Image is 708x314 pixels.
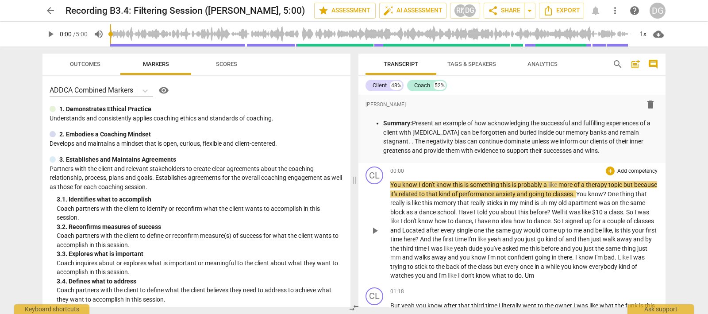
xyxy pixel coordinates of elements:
span: asked [502,245,520,252]
span: yeah [454,245,469,252]
span: be [595,227,603,234]
div: Client [373,81,387,90]
span: a [414,209,419,216]
div: 52% [434,81,446,90]
span: while [546,263,561,270]
span: confident [508,254,535,261]
span: volume_up [93,29,104,39]
span: kind [546,236,558,243]
p: Add competency [616,167,658,175]
span: would [523,227,542,234]
span: every [441,227,457,234]
span: to [566,227,573,234]
span: kind [619,263,631,270]
span: told [477,209,489,216]
span: to [527,217,534,225]
span: to [429,263,436,270]
a: Help [153,83,171,97]
span: delete [645,99,656,110]
span: arrow_drop_down [524,5,535,16]
span: a [602,217,607,225]
span: I [428,245,431,252]
span: you [572,245,584,252]
div: RN [454,4,467,17]
span: know [578,254,595,261]
span: thing [622,245,637,252]
span: the [432,236,442,243]
a: Help [627,3,643,19]
div: 3. 1. Identifies what to accomplish [57,195,343,204]
button: Play [42,26,58,42]
span: because [634,181,657,188]
span: was [431,245,444,252]
span: the [595,245,605,252]
span: and [427,272,439,279]
span: Located [402,227,426,234]
p: Coach partners with the client to define or reconfirm measure(s) of success for what the client w... [57,231,343,249]
span: of [461,263,468,270]
span: You [576,190,588,198]
button: Search [611,57,625,71]
span: and [633,236,645,243]
span: every [504,263,520,270]
span: that [458,199,470,206]
span: of [627,217,634,225]
span: the [485,227,496,234]
span: like [603,227,612,234]
span: ? [416,236,420,243]
span: go [537,236,546,243]
span: back [446,263,461,270]
span: So [626,209,635,216]
span: I [474,209,477,216]
span: Tags & Speakers [447,61,496,67]
span: everybody [589,263,619,270]
span: really [470,199,486,206]
span: know [436,181,453,188]
span: single [457,227,474,234]
span: memory [434,199,458,206]
span: 0:00 [60,31,72,38]
span: One [608,190,620,198]
span: 00:00 [390,167,404,175]
span: you [489,209,500,216]
span: dance [534,217,550,225]
span: you [514,236,526,243]
span: . [573,190,576,198]
span: don't [422,181,436,188]
p: Coach partners with the client to identify or reconfirm what the client wants to accomplish in th... [57,204,343,222]
span: of [631,263,637,270]
span: just [637,245,647,252]
span: that [426,190,439,198]
span: same [630,199,645,206]
div: Add outcome [606,167,615,175]
span: this [453,181,464,188]
h2: Recording B3.4: Filtering Session ([PERSON_NAME], 5:00) [65,5,305,16]
span: don't [404,217,418,225]
span: Export [543,5,580,16]
div: 1x [635,27,651,41]
span: arrow_back [45,5,56,16]
span: about [500,209,518,216]
span: going [535,254,552,261]
span: Filler word [448,272,458,279]
span: Scores [216,61,237,67]
span: and [560,245,572,252]
span: kind [439,190,452,198]
span: to [448,217,455,225]
span: class [478,263,493,270]
span: auto_fix_high [383,5,394,16]
span: and [390,227,402,234]
span: is [512,181,518,188]
p: Partners with the client and relevant stakeholders to create clear agreements about the coaching ... [50,164,343,192]
span: the [620,199,630,206]
span: Well [552,209,564,216]
span: I [458,272,461,279]
span: anxiety [496,190,517,198]
span: I [562,217,565,225]
span: is [464,181,470,188]
span: I [630,254,633,261]
span: Markers [143,61,169,67]
span: time [390,236,404,243]
span: is [615,227,620,234]
span: dance [455,217,472,225]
